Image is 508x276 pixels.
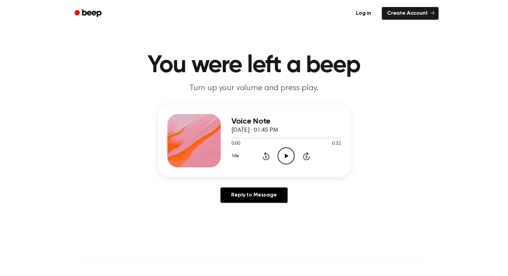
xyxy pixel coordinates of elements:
h3: Voice Note [231,117,341,126]
h1: You were left a beep [83,53,425,78]
a: Beep [70,7,108,20]
p: Turn up your volume and press play. [126,83,382,94]
button: 1.0x [231,150,241,162]
a: Reply to Message [220,187,287,203]
span: 0:00 [231,140,240,147]
span: 0:32 [332,140,341,147]
a: Create Account [382,7,439,20]
span: [DATE] · 01:45 PM [231,127,278,133]
a: Log in [349,6,378,21]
